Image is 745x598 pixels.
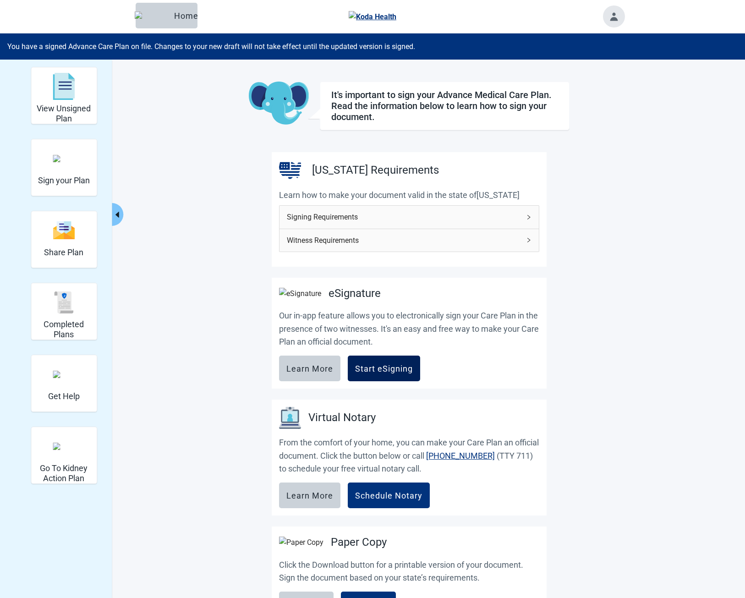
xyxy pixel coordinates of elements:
p: Our in-app feature allows you to electronically sign your Care Plan in the presence of two witnes... [279,309,539,348]
div: Share Plan [31,211,97,268]
span: caret-left [113,210,121,219]
p: From the comfort of your home, you can make your Care Plan an official document. Click the button... [279,436,539,475]
div: Get Help [31,355,97,412]
img: svg%3e [53,291,75,313]
h2: [US_STATE] Requirements [312,162,439,179]
div: Witness Requirements [279,229,539,252]
div: Learn More [286,491,333,500]
div: Start eSigning [355,364,413,373]
img: person-question.svg [53,371,75,378]
h2: Sign your Plan [38,176,90,186]
button: Learn More [279,356,340,381]
h2: View Unsigned Plan [35,104,93,123]
span: right [526,214,531,220]
div: View Unsigned Plan [31,67,97,124]
div: Schedule Notary [355,491,422,500]
h2: Get Help [48,391,80,401]
img: make_plan_official.svg [53,155,75,162]
span: right [526,237,531,243]
p: Learn how to make your document valid in the state of [US_STATE] [279,189,539,202]
h2: Go To Kidney Action Plan [35,463,93,483]
a: [PHONE_NUMBER] [426,451,495,461]
h3: Virtual Notary [308,409,376,427]
div: Completed Plans [31,283,97,340]
button: Start eSigning [348,356,420,381]
div: Sign your Plan [31,139,97,196]
img: United States [279,159,301,181]
img: Paper Copy [279,537,323,548]
div: Learn More [286,364,333,373]
button: Toggle account menu [603,5,625,27]
img: eSignature [279,288,321,299]
h2: Completed Plans [35,319,93,339]
img: svg%3e [53,220,75,240]
img: svg%3e [53,73,75,100]
h1: It's important to sign your Advance Medical Care Plan. Read the information below to learn how to... [331,89,558,122]
img: Elephant [135,11,170,20]
button: Schedule Notary [348,483,430,508]
h2: eSignature [329,285,381,302]
button: Collapse menu [112,203,123,226]
button: ElephantHome [136,3,197,28]
img: Koda Elephant [249,82,309,126]
button: Learn More [279,483,340,508]
img: Virtual Notary [279,407,301,429]
div: Go To Kidney Action Plan [31,427,97,484]
img: Koda Health [349,11,396,22]
span: Signing Requirements [287,211,520,223]
div: Home [143,11,190,20]
img: kidney_action_plan.svg [53,443,75,450]
p: Click the Download button for a printable version of your document. Sign the document based on yo... [279,559,539,585]
div: Signing Requirements [279,206,539,228]
h2: Paper Copy [331,534,387,551]
span: Witness Requirements [287,235,520,246]
h2: Share Plan [44,247,83,258]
